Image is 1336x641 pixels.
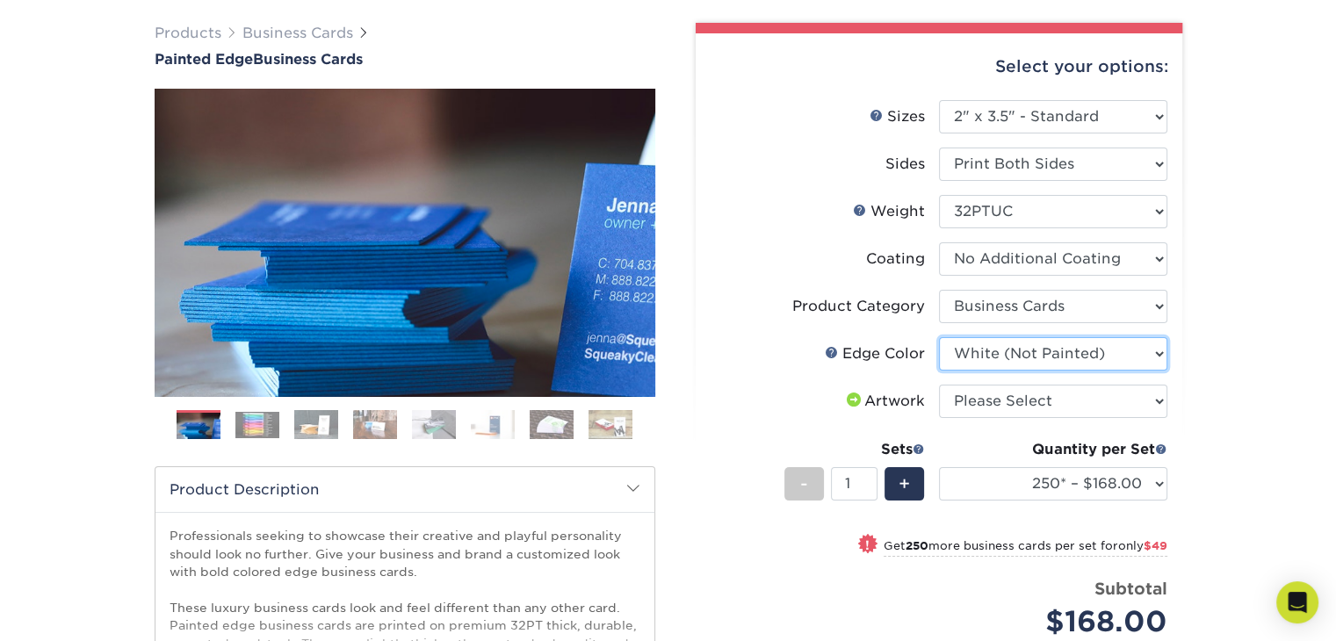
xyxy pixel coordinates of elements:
div: Open Intercom Messenger [1276,581,1318,623]
span: Painted Edge [155,51,253,68]
span: + [899,471,910,497]
strong: Subtotal [1094,579,1167,598]
span: ! [865,536,870,554]
span: only [1118,539,1167,552]
div: Sets [784,439,925,460]
div: Product Category [792,296,925,317]
div: Select your options: [710,33,1168,100]
div: Coating [866,248,925,270]
div: Quantity per Set [939,439,1167,460]
img: Business Cards 04 [353,410,397,440]
a: Painted EdgeBusiness Cards [155,51,655,68]
span: - [800,471,808,497]
img: Business Cards 08 [589,410,632,440]
img: Business Cards 02 [235,412,279,438]
span: $49 [1144,539,1167,552]
a: Products [155,25,221,41]
h1: Business Cards [155,51,655,68]
a: Business Cards [242,25,353,41]
strong: 250 [906,539,928,552]
div: Weight [853,201,925,222]
img: Business Cards 06 [471,410,515,440]
div: Sides [885,154,925,175]
img: Business Cards 05 [412,410,456,440]
h2: Product Description [155,467,654,512]
small: Get more business cards per set for [884,539,1167,557]
div: Edge Color [825,343,925,364]
img: Business Cards 07 [530,410,574,440]
div: Sizes [870,106,925,127]
div: Artwork [843,391,925,412]
img: Business Cards 03 [294,410,338,440]
img: Business Cards 01 [177,404,220,448]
